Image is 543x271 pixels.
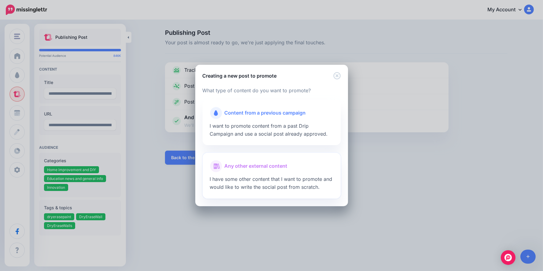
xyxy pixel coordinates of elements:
span: I want to promote content from a past Drip Campaign and use a social post already approved. [210,123,328,137]
span: Content from a previous campaign [225,109,306,117]
img: drip-campaigns.png [214,110,218,116]
span: I have some other content that I want to promote and would like to write the social post from scr... [210,176,332,190]
p: What type of content do you want to promote? [203,87,341,95]
h5: Creating a new post to promote [203,72,277,79]
span: Any other external content [225,162,288,170]
div: Open Intercom Messenger [501,250,515,265]
button: Close [333,72,341,80]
